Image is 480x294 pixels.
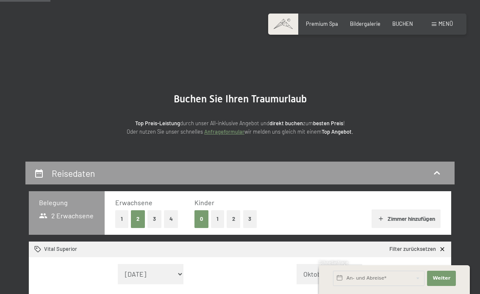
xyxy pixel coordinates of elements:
[438,20,453,27] span: Menü
[313,120,343,126] strong: besten Preis
[147,210,161,228] button: 3
[131,210,145,228] button: 2
[164,210,178,228] button: 4
[433,275,450,282] span: Weiter
[306,20,338,27] a: Premium Spa
[204,128,244,135] a: Anfrageformular
[115,210,128,228] button: 1
[194,198,214,206] span: Kinder
[71,119,410,136] p: durch unser All-inklusive Angebot und zum ! Oder nutzen Sie unser schnelles wir melden uns gleich...
[34,246,42,253] svg: Zimmer
[392,20,413,27] a: BUCHEN
[39,198,94,207] h3: Belegung
[322,128,353,135] strong: Top Angebot.
[174,93,307,105] span: Buchen Sie Ihren Traumurlaub
[319,260,348,265] span: Schnellanfrage
[115,198,153,206] span: Erwachsene
[269,120,303,126] strong: direkt buchen
[34,245,77,253] div: Vital Superior
[372,209,441,228] button: Zimmer hinzufügen
[350,20,380,27] a: Bildergalerie
[39,211,94,220] span: 2 Erwachsene
[135,120,180,126] strong: Top Preis-Leistung
[389,245,446,253] a: Filter zurücksetzen
[194,210,208,228] button: 0
[243,210,257,228] button: 3
[227,210,241,228] button: 2
[211,210,224,228] button: 1
[427,271,456,286] button: Weiter
[52,168,95,179] h2: Reisedaten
